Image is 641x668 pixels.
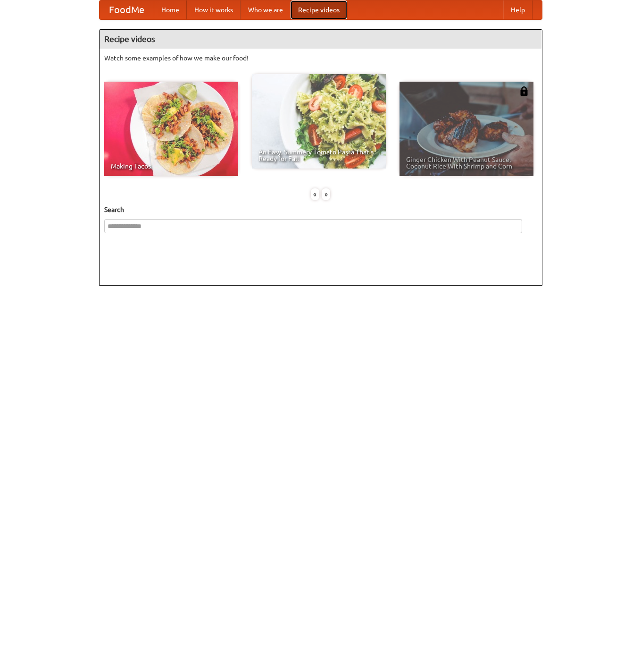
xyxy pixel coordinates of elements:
a: An Easy, Summery Tomato Pasta That's Ready for Fall [252,74,386,169]
a: How it works [187,0,241,19]
a: Recipe videos [291,0,347,19]
p: Watch some examples of how we make our food! [104,53,537,63]
span: An Easy, Summery Tomato Pasta That's Ready for Fall [258,149,379,162]
img: 483408.png [519,86,529,96]
div: » [322,188,330,200]
a: FoodMe [100,0,154,19]
div: « [311,188,319,200]
h5: Search [104,205,537,214]
a: Who we are [241,0,291,19]
a: Making Tacos [104,82,238,176]
a: Home [154,0,187,19]
span: Making Tacos [111,163,232,169]
a: Help [503,0,533,19]
h4: Recipe videos [100,30,542,49]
